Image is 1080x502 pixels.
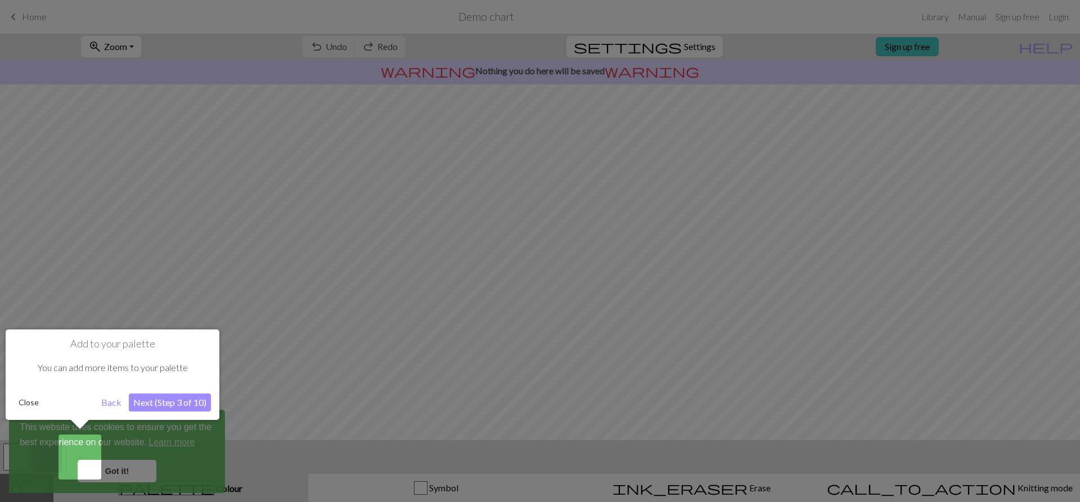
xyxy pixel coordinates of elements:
[6,329,219,420] div: Add to your palette
[14,394,43,411] button: Close
[14,338,211,350] h1: Add to your palette
[97,394,126,411] button: Back
[14,350,211,385] div: You can add more items to your palette
[129,394,211,411] button: Next (Step 3 of 10)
